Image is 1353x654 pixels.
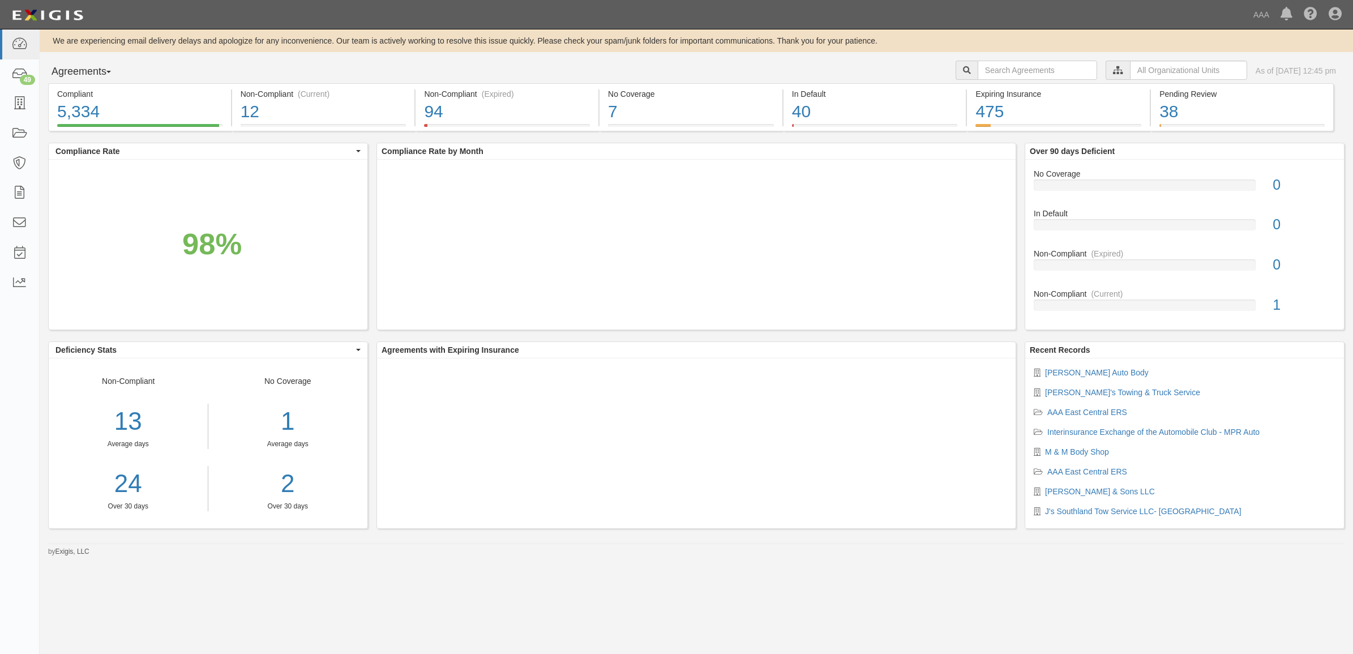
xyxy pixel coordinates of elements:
[55,548,89,555] a: Exigis, LLC
[608,100,774,124] div: 7
[978,61,1097,80] input: Search Agreements
[1047,428,1260,437] a: Interinsurance Exchange of the Automobile Club - MPR Auto
[975,88,1141,100] div: Expiring Insurance
[792,88,958,100] div: In Default
[1091,248,1123,259] div: (Expired)
[967,124,1150,133] a: Expiring Insurance475
[241,100,406,124] div: 12
[208,375,368,511] div: No Coverage
[217,404,359,439] div: 1
[49,502,208,511] div: Over 30 days
[1047,408,1127,417] a: AAA East Central ERS
[49,375,208,511] div: Non-Compliant
[48,61,133,83] button: Agreements
[1025,208,1344,219] div: In Default
[298,88,329,100] div: (Current)
[8,5,87,25] img: logo-5460c22ac91f19d4615b14bd174203de0afe785f0fc80cf4dbbc73dc1793850b.png
[1025,288,1344,300] div: Non-Compliant
[608,88,774,100] div: No Coverage
[182,223,242,265] div: 98%
[1264,255,1344,275] div: 0
[1045,487,1155,496] a: [PERSON_NAME] & Sons LLC
[783,124,966,133] a: In Default40
[217,502,359,511] div: Over 30 days
[49,466,208,502] a: 24
[1047,467,1127,476] a: AAA East Central ERS
[40,35,1353,46] div: We are experiencing email delivery delays and apologize for any inconvenience. Our team is active...
[424,88,590,100] div: Non-Compliant (Expired)
[217,466,359,502] a: 2
[1264,175,1344,195] div: 0
[49,404,208,439] div: 13
[241,88,406,100] div: Non-Compliant (Current)
[792,100,958,124] div: 40
[1030,345,1090,354] b: Recent Records
[57,100,222,124] div: 5,334
[1091,288,1123,300] div: (Current)
[975,100,1141,124] div: 475
[1045,368,1149,377] a: [PERSON_NAME] Auto Body
[1025,248,1344,259] div: Non-Compliant
[1159,100,1325,124] div: 38
[1034,168,1335,208] a: No Coverage0
[48,124,231,133] a: Compliant5,334
[55,146,353,157] span: Compliance Rate
[48,547,89,557] small: by
[1045,447,1109,456] a: M & M Body Shop
[232,124,415,133] a: Non-Compliant(Current)12
[1151,124,1334,133] a: Pending Review38
[600,124,782,133] a: No Coverage7
[217,439,359,449] div: Average days
[1034,208,1335,248] a: In Default0
[416,124,598,133] a: Non-Compliant(Expired)94
[1034,248,1335,288] a: Non-Compliant(Expired)0
[49,342,367,358] button: Deficiency Stats
[482,88,514,100] div: (Expired)
[1248,3,1275,26] a: AAA
[1304,8,1317,22] i: Help Center - Complianz
[49,143,367,159] button: Compliance Rate
[1034,288,1335,320] a: Non-Compliant(Current)1
[49,439,208,449] div: Average days
[57,88,222,100] div: Compliant
[1264,215,1344,235] div: 0
[1130,61,1247,80] input: All Organizational Units
[1045,388,1200,397] a: [PERSON_NAME]'s Towing & Truck Service
[55,344,353,356] span: Deficiency Stats
[1264,295,1344,315] div: 1
[1045,507,1241,516] a: J's Southland Tow Service LLC- [GEOGRAPHIC_DATA]
[382,345,519,354] b: Agreements with Expiring Insurance
[424,100,590,124] div: 94
[1256,65,1336,76] div: As of [DATE] 12:45 pm
[1159,88,1325,100] div: Pending Review
[20,75,35,85] div: 49
[1030,147,1115,156] b: Over 90 days Deficient
[382,147,483,156] b: Compliance Rate by Month
[1025,168,1344,179] div: No Coverage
